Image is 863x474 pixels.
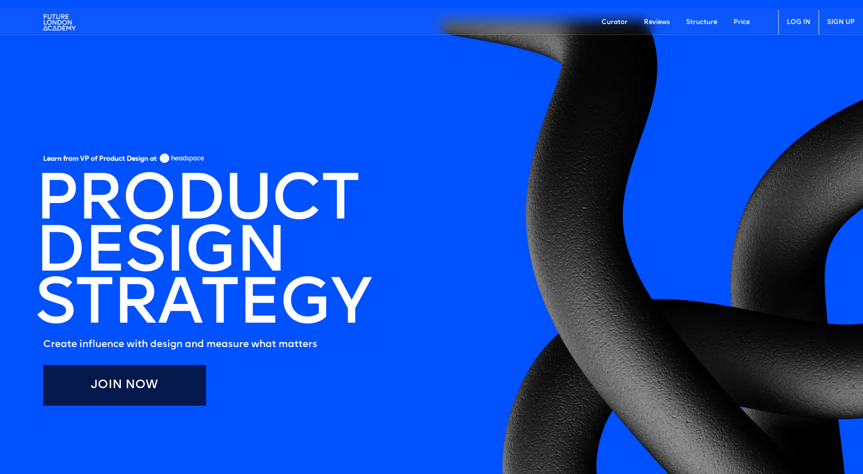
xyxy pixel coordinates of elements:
a: LOG IN [778,10,819,35]
a: Price [725,10,758,35]
h1: PRODUCT DESIGN STRATEGY [35,176,371,332]
a: Curator [593,10,636,35]
h5: Learn from VP of Product Design at [43,155,157,166]
a: Join Now [43,365,206,406]
h5: Create influence with design and measure what matters [43,336,371,353]
a: Reviews [636,10,678,35]
a: SIGN UP [819,10,863,35]
a: Structure [678,10,725,35]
